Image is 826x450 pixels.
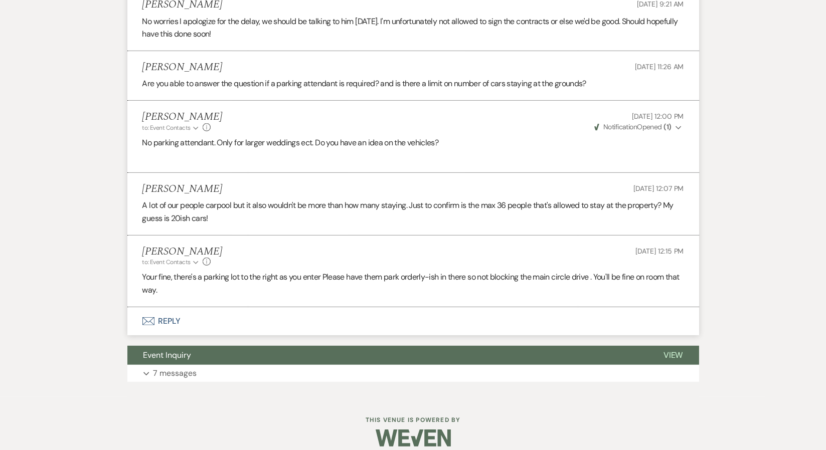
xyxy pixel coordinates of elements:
[142,123,200,132] button: to: Event Contacts
[142,258,191,266] span: to: Event Contacts
[142,199,684,224] p: A lot of our people carpool but it also wouldn't be more than how many staying. Just to confirm i...
[647,346,699,365] button: View
[127,365,699,382] button: 7 messages
[142,111,222,123] h5: [PERSON_NAME]
[664,350,683,360] span: View
[142,136,684,149] p: No parking attendant. Only for larger weddings ect. Do you have an idea on the vehicles?
[593,122,684,132] button: NotificationOpened (1)
[603,122,637,131] span: Notification
[632,112,684,121] span: [DATE] 12:00 PM
[143,350,192,360] span: Event Inquiry
[127,346,647,365] button: Event Inquiry
[142,77,684,90] p: Are you able to answer the question if a parking attendant is required? and is there a limit on n...
[636,247,684,256] span: [DATE] 12:15 PM
[127,307,699,335] button: Reply
[594,122,672,131] span: Opened
[664,122,671,131] strong: ( 1 )
[142,183,222,195] h5: [PERSON_NAME]
[142,258,200,267] button: to: Event Contacts
[142,271,684,296] p: Your fine, there's a parking lot to the right as you enter Please have them park orderly-ish in t...
[634,184,684,193] span: [DATE] 12:07 PM
[142,246,222,258] h5: [PERSON_NAME]
[142,15,684,41] p: No worries I apologize for the delay, we should be talking to him [DATE]. I'm unfortunately not a...
[153,367,197,380] p: 7 messages
[635,62,684,71] span: [DATE] 11:26 AM
[142,124,191,132] span: to: Event Contacts
[142,61,222,74] h5: [PERSON_NAME]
